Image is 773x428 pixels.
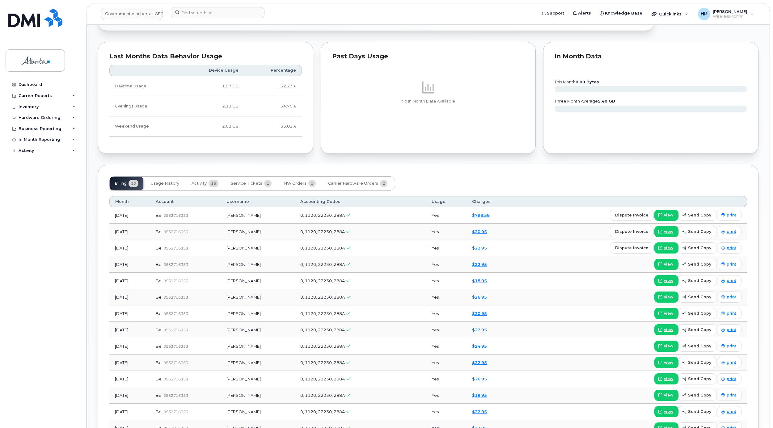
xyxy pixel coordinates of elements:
td: [DATE] [109,338,150,355]
span: send copy [688,376,711,382]
tr: Friday from 6:00pm to Monday 8:00am [109,116,302,136]
a: $22.95 [472,360,487,365]
span: HP [700,10,708,18]
a: $26.95 [472,376,487,381]
a: print [717,406,741,417]
a: $22.95 [472,245,487,250]
span: Bell [156,409,163,414]
div: Past Days Usage [332,53,525,60]
td: Yes [426,387,467,404]
td: [PERSON_NAME] [221,322,295,338]
span: send copy [688,409,711,414]
button: send copy [678,357,716,368]
div: Quicklinks [647,8,692,20]
a: $18.95 [472,278,487,283]
a: Government of Alberta (GOA) [101,8,163,20]
a: view [654,210,678,221]
a: view [654,275,678,286]
button: send copy [678,259,716,270]
td: [PERSON_NAME] [221,207,295,224]
span: send copy [688,310,711,316]
button: dispute invoice [610,226,654,237]
a: view [654,406,678,417]
td: [PERSON_NAME] [221,256,295,273]
td: [DATE] [109,273,150,289]
a: $22.95 [472,327,487,332]
tspan: 0.00 Bytes [576,80,599,84]
span: send copy [688,294,711,300]
button: send copy [678,226,716,237]
span: send copy [688,229,711,234]
tr: Weekdays from 6:00pm to 8:00am [109,96,302,116]
span: 0532716353 [163,344,188,349]
span: print [727,278,736,283]
span: send copy [688,245,711,251]
span: send copy [688,261,711,267]
td: Weekend Usage [109,116,180,136]
a: $20.95 [472,229,487,234]
span: Alerts [578,10,591,16]
td: Yes [426,355,467,371]
span: 0532716353 [163,409,188,414]
span: 0532716353 [163,328,188,332]
td: [DATE] [109,322,150,338]
span: 1 [308,180,316,187]
a: $22.95 [472,262,487,267]
span: send copy [688,212,711,218]
td: [DATE] [109,305,150,322]
span: print [727,392,736,398]
th: Charges [467,196,515,207]
a: print [717,357,741,368]
span: Bell [156,344,163,349]
span: 0532716353 [163,311,188,316]
a: view [654,341,678,352]
span: 0, 1120, 22230, 288A [300,360,345,365]
span: 0, 1120, 22230, 288A [300,245,345,250]
span: print [727,262,736,267]
span: HW Orders [284,181,306,186]
td: Yes [426,256,467,273]
th: Account [150,196,221,207]
button: send copy [678,373,716,384]
span: Service Tickets [231,181,262,186]
span: view [664,409,673,414]
td: [PERSON_NAME] [221,371,295,387]
span: print [727,343,736,349]
a: view [654,226,678,237]
span: print [727,212,736,218]
span: view [664,294,673,300]
span: 0532716353 [163,213,188,218]
td: [PERSON_NAME] [221,338,295,355]
span: 0, 1120, 22230, 288A [300,344,345,349]
a: Support [537,7,568,19]
span: print [727,229,736,234]
span: Quicklinks [659,11,682,16]
button: send copy [678,292,716,303]
td: 34.75% [244,96,302,116]
div: In Month Data [555,53,747,60]
span: view [664,212,673,218]
span: send copy [688,278,711,283]
th: Device Usage [180,65,244,76]
td: [DATE] [109,289,150,305]
th: Accounting Codes [295,196,426,207]
th: Month [109,196,150,207]
td: [PERSON_NAME] [221,273,295,289]
td: [DATE] [109,371,150,387]
button: send copy [678,242,716,254]
button: send copy [678,210,716,221]
td: Yes [426,289,467,305]
div: Last Months Data Behavior Usage [109,53,302,60]
span: Bell [156,229,163,234]
a: Alerts [568,7,595,19]
a: print [717,259,741,270]
text: three month average [554,99,615,103]
span: print [727,409,736,414]
span: Bell [156,376,163,381]
td: [PERSON_NAME] [221,224,295,240]
td: Evenings Usage [109,96,180,116]
span: Bell [156,295,163,300]
span: view [664,229,673,234]
span: 0, 1120, 22230, 288A [300,311,345,316]
span: view [664,311,673,316]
